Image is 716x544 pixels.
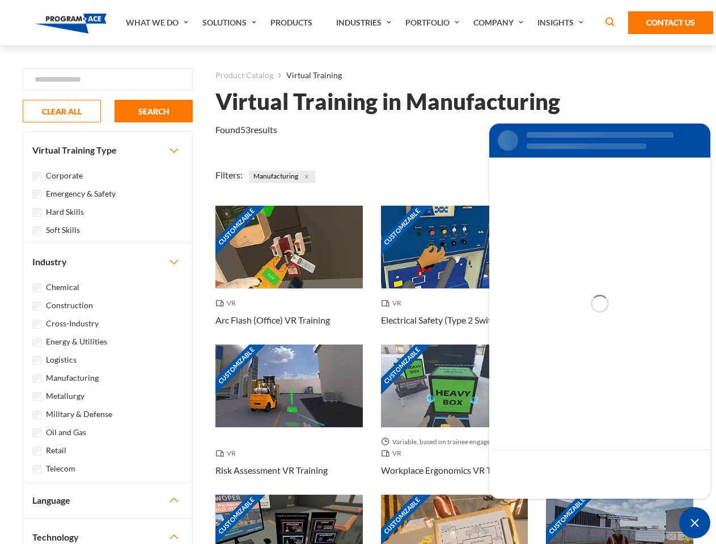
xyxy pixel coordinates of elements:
[679,507,710,538] div: Chat Widget
[46,390,84,402] label: Metallurgy
[32,226,41,235] input: Soft Skills
[46,281,79,294] label: Chemical
[215,448,240,459] span: VR
[215,297,240,309] span: VR
[46,299,93,312] label: Construction
[32,428,41,437] input: Oil and Gas
[23,132,192,168] button: Virtual Training Type
[23,244,192,280] button: Industry
[628,11,713,34] a: Contact Us
[381,313,528,327] h3: Electrical Safety (Type 2 Switchgear) VR Training
[32,320,41,329] input: Cross-Industry
[679,507,710,538] span: Minimize live chat window
[215,68,693,83] nav: breadcrumb
[32,392,41,401] input: Metallurgy
[32,172,41,181] input: Corporate
[32,208,41,217] input: Hard Skills
[46,408,112,420] label: Military & Defense
[46,169,83,182] label: Corporate
[381,436,528,448] span: Variable, based on trainee engagement with exercises.
[46,426,86,439] label: Oil and Gas
[35,14,107,33] img: Program-Ace
[215,345,363,495] a: Customizable Thumbnail - Risk Assessment VR Training VR Risk Assessment VR Training
[215,92,560,112] h1: Virtual Training in Manufacturing
[23,482,192,518] button: Language
[32,447,41,456] input: Retail
[46,224,80,236] label: Soft Skills
[46,354,77,366] label: Logistics
[381,345,528,495] a: Customizable Thumbnail - Workplace Ergonomics VR Training Variable, based on trainee engagement w...
[32,465,41,474] input: Telecom
[249,171,315,183] span: Manufacturing
[32,301,41,311] input: Construction
[215,464,328,477] h3: Risk Assessment VR Training
[32,190,41,199] input: Emergency & Safety
[381,448,406,459] span: VR
[215,123,277,137] p: Found results
[46,206,84,218] label: Hard Skills
[46,462,75,475] label: Telecom
[32,356,41,365] input: Logistics
[46,444,66,457] label: Retail
[381,464,518,477] h3: Workplace Ergonomics VR Training
[23,100,101,122] button: CLEAR ALL
[32,338,41,347] input: Energy & Utilities
[381,297,406,309] span: VR
[273,68,342,83] li: Virtual Training
[215,206,363,345] a: Customizable Thumbnail - Arc Flash (Office) VR Training VR Arc Flash (Office) VR Training
[215,313,330,327] h3: Arc Flash (Office) VR Training
[46,317,99,330] label: Cross-Industry
[486,121,713,501] iframe: SalesIQ Chat Window
[46,335,107,348] label: Energy & Utilities
[46,372,99,384] label: Manufacturing
[240,124,251,135] em: 53
[32,283,41,292] input: Chemical
[215,169,243,180] span: Filters:
[32,410,41,419] input: Military & Defense
[215,68,273,83] a: Product Catalog
[32,374,41,383] input: Manufacturing
[381,206,528,345] a: Customizable Thumbnail - Electrical Safety (Type 2 Switchgear) VR Training VR Electrical Safety (...
[46,188,116,200] label: Emergency & Safety
[300,171,313,183] button: Close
